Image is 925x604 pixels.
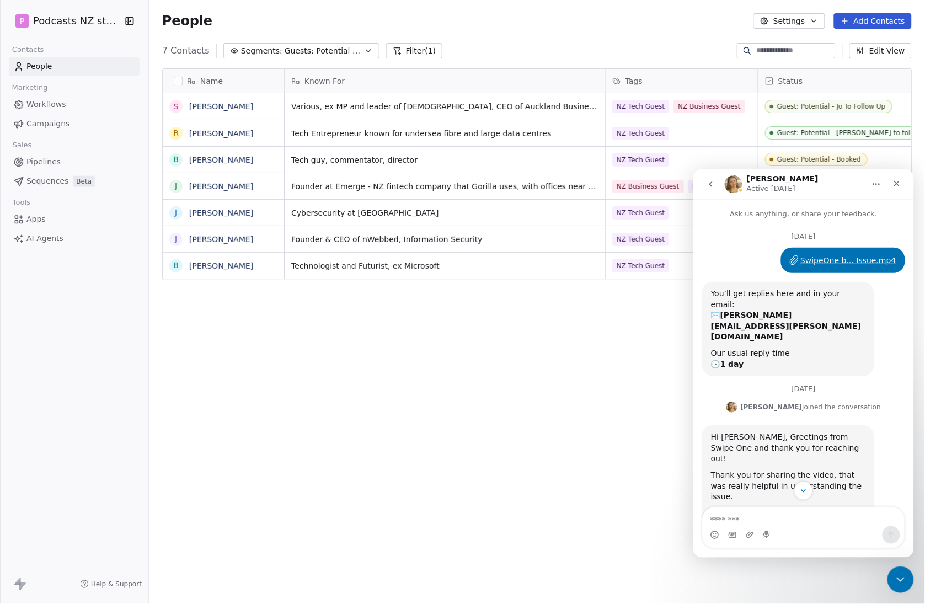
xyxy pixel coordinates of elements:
[80,580,142,589] a: Help & Support
[291,260,598,271] span: Technologist and Futurist, ex Microsoft
[9,229,140,248] a: AI Agents
[163,93,285,574] div: grid
[285,69,605,93] div: Known For
[26,213,46,225] span: Apps
[162,44,210,57] span: 7 Contacts
[9,95,140,114] a: Workflows
[834,13,912,29] button: Add Contacts
[26,118,69,130] span: Campaigns
[291,128,598,139] span: Tech Entrepreneur known for undersea fibre and large data centres
[20,15,24,26] span: P
[8,194,35,211] span: Tools
[175,180,177,192] div: J
[18,263,172,295] div: Hi [PERSON_NAME], Greetings from Swipe One and thank you for reaching out!
[189,129,253,138] a: [PERSON_NAME]
[688,180,745,193] span: NZ Tech Guest
[162,13,212,29] span: People
[189,357,207,375] button: Send a message…
[189,182,253,191] a: [PERSON_NAME]
[7,41,49,58] span: Contacts
[17,361,26,370] button: Emoji picker
[673,100,745,113] span: NZ Business Guest
[612,100,669,113] span: NZ Tech Guest
[612,259,669,272] span: NZ Tech Guest
[9,153,140,171] a: Pipelines
[13,12,117,30] button: PPodcasts NZ studio
[9,172,140,190] a: SequencesBeta
[163,69,284,93] div: Name
[8,137,36,153] span: Sales
[26,175,68,187] span: Sequences
[693,169,914,558] iframe: Intercom live chat
[291,207,598,218] span: Cybersecurity at [GEOGRAPHIC_DATA]
[291,181,598,192] span: Founder at Emerge - NZ fintech company that Gorilla uses, with offices near [GEOGRAPHIC_DATA]
[189,261,253,270] a: [PERSON_NAME]
[386,43,443,58] button: Filter(1)
[175,207,177,218] div: J
[849,43,912,58] button: Edit View
[173,260,179,271] div: B
[612,180,684,193] span: NZ Business Guest
[52,361,61,370] button: Upload attachment
[9,338,211,357] textarea: Message…
[778,76,803,87] span: Status
[753,13,825,29] button: Settings
[26,61,52,72] span: People
[612,127,669,140] span: NZ Tech Guest
[189,156,253,164] a: [PERSON_NAME]
[9,115,140,133] a: Campaigns
[173,127,179,139] div: R
[7,79,52,96] span: Marketing
[26,156,61,168] span: Pipelines
[291,101,598,112] span: Various, ex MP and leader of [DEMOGRAPHIC_DATA], CEO of Auckland Business Chamber
[304,76,345,87] span: Known For
[291,154,598,165] span: Tech guy, commentator, director
[285,45,362,57] span: Guests: Potential - NZ Tech Podcast
[101,312,120,331] button: Scroll to bottom
[606,69,758,93] div: Tags
[33,14,121,28] span: Podcasts NZ studio
[35,361,44,370] button: Gif picker
[200,76,223,87] span: Name
[9,57,140,76] a: People
[291,234,598,245] span: Founder & CEO of nWebbed, Information Security
[777,103,886,110] div: Guest: Potential - Jo To Follow Up
[612,233,669,246] span: NZ Tech Guest
[9,210,140,228] a: Apps
[73,176,95,187] span: Beta
[887,566,914,593] iframe: Intercom live chat
[70,361,79,370] button: Start recording
[625,76,643,87] span: Tags
[189,209,253,217] a: [PERSON_NAME]
[189,235,253,244] a: [PERSON_NAME]
[777,156,861,163] div: Guest: Potential - Booked
[18,301,172,333] div: Thank you for sharing the video, that was really helpful in understanding the issue.
[612,153,669,167] span: NZ Tech Guest
[173,154,179,165] div: B
[189,102,253,111] a: [PERSON_NAME]
[26,99,66,110] span: Workflows
[241,45,282,57] span: Segments:
[612,206,669,220] span: NZ Tech Guest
